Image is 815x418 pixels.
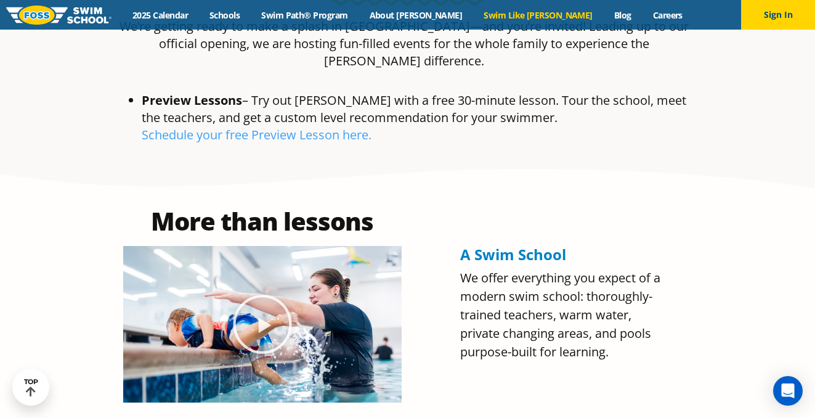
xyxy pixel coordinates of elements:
[357,126,371,143] a: re.
[199,9,251,21] a: Schools
[773,376,803,406] div: Open Intercom Messenger
[122,9,199,21] a: 2025 Calendar
[117,18,691,70] p: We’re getting ready to make a splash in [GEOGRAPHIC_DATA]—and you’re invited! Leading up to our o...
[24,378,38,397] div: TOP
[460,269,660,360] span: We offer everything you expect of a modern swim school: thoroughly-trained teachers, warm water, ...
[460,244,566,264] span: A Swim School
[142,92,699,144] li: – Try out [PERSON_NAME] with a free 30-minute lesson. Tour the school, meet the teachers, and get...
[123,209,402,234] h2: More than lessons
[251,9,359,21] a: Swim Path® Program
[473,9,604,21] a: Swim Like [PERSON_NAME]
[142,126,357,143] a: Schedule your free Preview Lesson he
[232,293,293,355] div: Play Video
[142,92,242,109] span: Preview Lessons
[359,9,473,21] a: About [PERSON_NAME]
[603,9,642,21] a: Blog
[642,9,693,21] a: Careers
[6,6,112,25] img: FOSS Swim School Logo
